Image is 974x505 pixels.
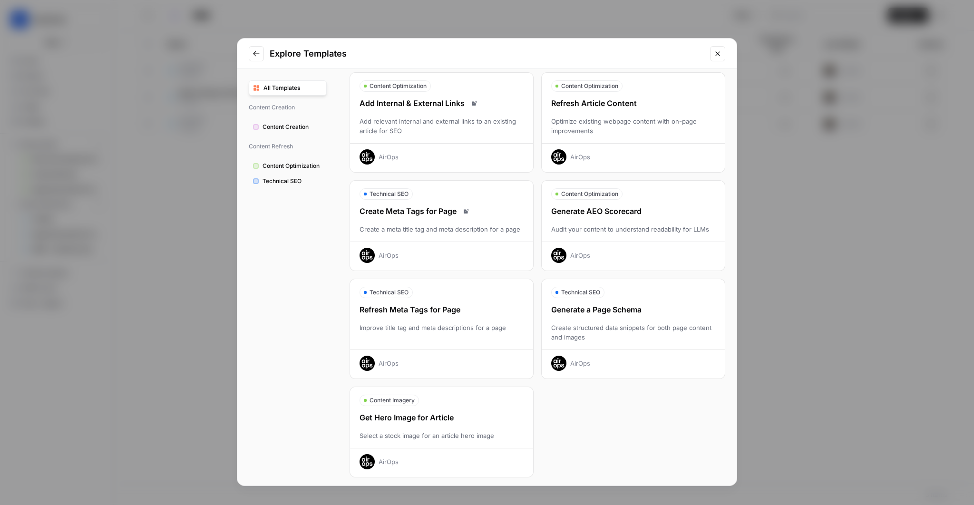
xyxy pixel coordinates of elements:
[379,359,399,368] div: AirOps
[561,82,618,90] span: Content Optimization
[468,97,480,109] a: Read docs
[350,72,534,173] button: Content OptimizationAdd Internal & External LinksRead docsAdd relevant internal and external link...
[460,205,472,217] a: Read docs
[561,288,600,297] span: Technical SEO
[350,387,534,477] button: Content ImageryGet Hero Image for ArticleSelect a stock image for an article hero imageAirOps
[350,279,534,379] button: Technical SEORefresh Meta Tags for PageImprove title tag and meta descriptions for a pageAirOps
[249,119,327,135] button: Content Creation
[710,46,725,61] button: Close modal
[249,158,327,174] button: Content Optimization
[542,224,725,234] div: Audit your content to understand readability for LLMs
[249,99,327,116] span: Content Creation
[350,323,533,342] div: Improve title tag and meta descriptions for a page
[350,304,533,315] div: Refresh Meta Tags for Page
[350,431,533,440] div: Select a stock image for an article hero image
[542,304,725,315] div: Generate a Page Schema
[379,457,399,466] div: AirOps
[541,279,725,379] button: Technical SEOGenerate a Page SchemaCreate structured data snippets for both page content and imag...
[561,190,618,198] span: Content Optimization
[541,180,725,271] button: Content OptimizationGenerate AEO ScorecardAudit your content to understand readability for LLMsAi...
[542,117,725,136] div: Optimize existing webpage content with on-page improvements
[249,174,327,189] button: Technical SEO
[542,205,725,217] div: Generate AEO Scorecard
[542,97,725,109] div: Refresh Article Content
[263,84,322,92] span: All Templates
[350,117,533,136] div: Add relevant internal and external links to an existing article for SEO
[270,47,704,60] h2: Explore Templates
[570,251,590,260] div: AirOps
[370,288,409,297] span: Technical SEO
[249,138,327,155] span: Content Refresh
[541,72,725,173] button: Content OptimizationRefresh Article ContentOptimize existing webpage content with on-page improve...
[350,412,533,423] div: Get Hero Image for Article
[542,323,725,342] div: Create structured data snippets for both page content and images
[350,97,533,109] div: Add Internal & External Links
[350,205,533,217] div: Create Meta Tags for Page
[370,190,409,198] span: Technical SEO
[263,162,322,170] span: Content Optimization
[249,80,327,96] button: All Templates
[570,359,590,368] div: AirOps
[379,152,399,162] div: AirOps
[350,180,534,271] button: Technical SEOCreate Meta Tags for PageRead docsCreate a meta title tag and meta description for a...
[379,251,399,260] div: AirOps
[263,123,322,131] span: Content Creation
[263,177,322,185] span: Technical SEO
[370,396,415,405] span: Content Imagery
[570,152,590,162] div: AirOps
[370,82,427,90] span: Content Optimization
[249,46,264,61] button: Go to previous step
[350,224,533,234] div: Create a meta title tag and meta description for a page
